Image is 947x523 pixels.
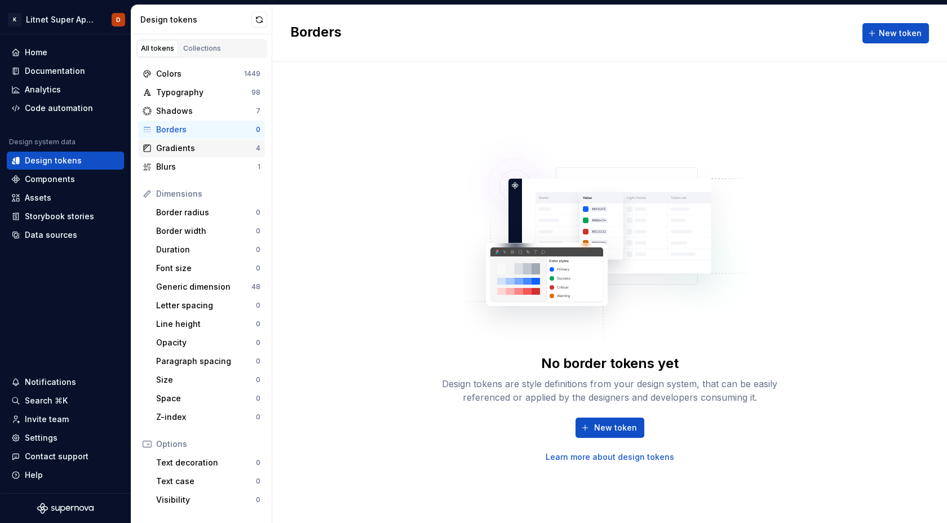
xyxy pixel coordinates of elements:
[7,207,124,225] a: Storybook stories
[7,170,124,188] a: Components
[156,143,256,154] div: Gradients
[7,410,124,428] a: Invite team
[156,457,256,468] div: Text decoration
[138,83,265,101] a: Typography98
[256,264,260,273] div: 0
[26,14,98,25] div: Litnet Super App 2.0.
[138,139,265,157] a: Gradients4
[156,124,256,135] div: Borders
[37,503,94,514] svg: Supernova Logo
[152,259,265,277] a: Font size0
[152,389,265,407] a: Space0
[541,354,679,373] div: No border tokens yet
[25,65,85,77] div: Documentation
[25,469,43,481] div: Help
[7,43,124,61] a: Home
[25,376,76,388] div: Notifications
[25,451,88,462] div: Contact support
[156,337,256,348] div: Opacity
[156,87,251,98] div: Typography
[256,458,260,467] div: 0
[256,495,260,504] div: 0
[7,62,124,80] a: Documentation
[7,392,124,410] button: Search ⌘K
[152,408,265,426] a: Z-index0
[156,393,256,404] div: Space
[25,47,47,58] div: Home
[258,162,260,171] div: 1
[25,211,94,222] div: Storybook stories
[256,245,260,254] div: 0
[156,105,256,117] div: Shadows
[25,192,51,203] div: Assets
[138,102,265,120] a: Shadows7
[141,44,174,53] div: All tokens
[183,44,221,53] div: Collections
[152,203,265,221] a: Border radius0
[152,352,265,370] a: Paragraph spacing0
[25,103,93,114] div: Code automation
[25,395,68,406] div: Search ⌘K
[8,13,21,26] div: K
[7,226,124,244] a: Data sources
[256,125,260,134] div: 0
[152,241,265,259] a: Duration0
[140,14,251,25] div: Design tokens
[594,422,637,433] span: New token
[430,377,790,404] div: Design tokens are style definitions from your design system, that can be easily referenced or app...
[138,65,265,83] a: Colors1449
[256,301,260,310] div: 0
[7,152,124,170] a: Design tokens
[9,138,76,147] div: Design system data
[256,338,260,347] div: 0
[25,414,69,425] div: Invite team
[25,174,75,185] div: Components
[546,451,674,463] a: Learn more about design tokens
[156,494,256,506] div: Visibility
[156,476,256,487] div: Text case
[251,282,260,291] div: 48
[156,300,256,311] div: Letter spacing
[256,144,260,153] div: 4
[256,208,260,217] div: 0
[156,188,260,200] div: Dimensions
[156,281,251,292] div: Generic dimension
[156,207,256,218] div: Border radius
[25,432,57,444] div: Settings
[256,320,260,329] div: 0
[862,23,929,43] button: New token
[156,318,256,330] div: Line height
[256,227,260,236] div: 0
[879,28,922,39] span: New token
[156,161,258,172] div: Blurs
[152,315,265,333] a: Line height0
[138,121,265,139] a: Borders0
[256,394,260,403] div: 0
[576,418,644,438] button: New token
[7,99,124,117] a: Code automation
[138,158,265,176] a: Blurs1
[156,374,256,385] div: Size
[156,411,256,423] div: Z-index
[156,225,256,237] div: Border width
[7,373,124,391] button: Notifications
[290,23,342,43] h2: Borders
[256,357,260,366] div: 0
[156,244,256,255] div: Duration
[25,229,77,241] div: Data sources
[156,263,256,274] div: Font size
[156,356,256,367] div: Paragraph spacing
[156,68,244,79] div: Colors
[7,81,124,99] a: Analytics
[152,371,265,389] a: Size0
[256,107,260,116] div: 7
[7,466,124,484] button: Help
[256,413,260,422] div: 0
[156,438,260,450] div: Options
[152,472,265,490] a: Text case0
[256,375,260,384] div: 0
[25,155,82,166] div: Design tokens
[7,447,124,466] button: Contact support
[152,454,265,472] a: Text decoration0
[152,278,265,296] a: Generic dimension48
